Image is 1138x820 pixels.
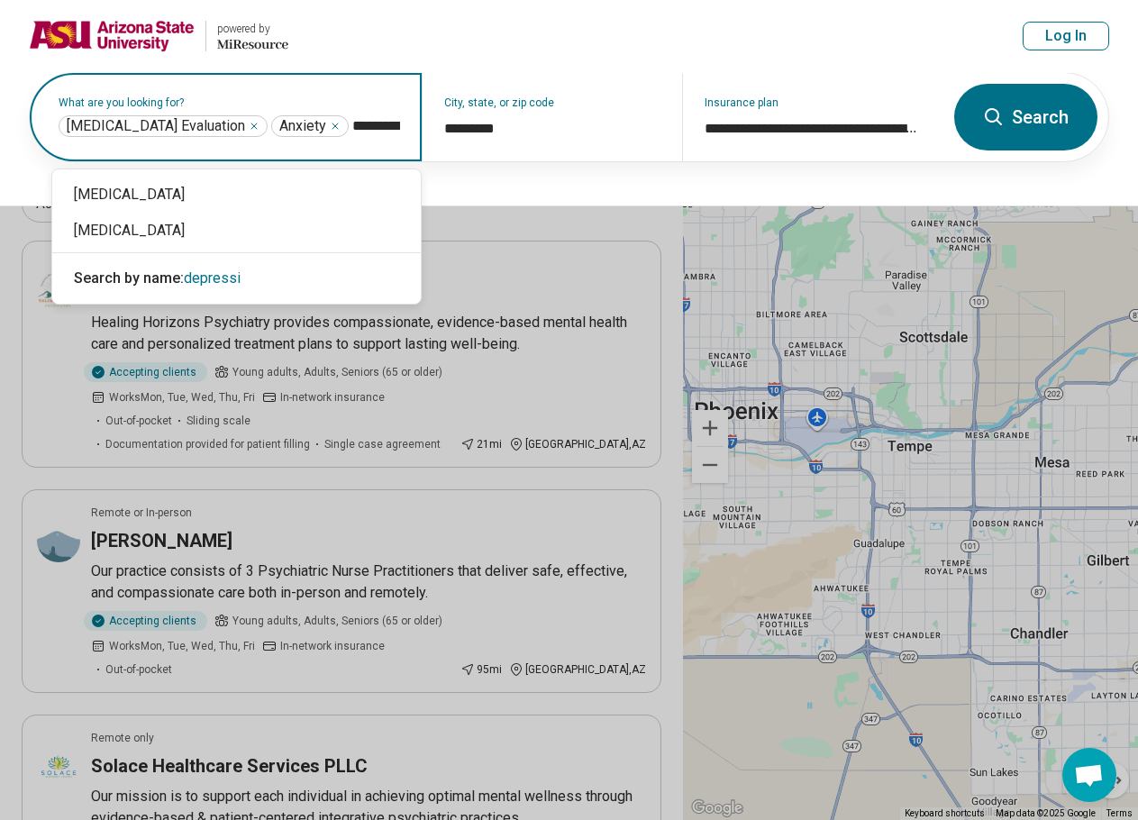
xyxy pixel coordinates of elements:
[52,213,421,249] div: [MEDICAL_DATA]
[52,177,421,213] div: [MEDICAL_DATA]
[1023,22,1109,50] button: Log In
[59,97,400,108] label: What are you looking for?
[67,117,245,135] span: [MEDICAL_DATA] Evaluation
[330,121,341,132] button: Anxiety
[74,269,184,287] span: Search by name:
[271,115,349,137] div: Anxiety
[279,117,326,135] span: Anxiety
[184,269,241,287] span: depressi
[59,115,268,137] div: ADHD Evaluation
[954,84,1097,150] button: Search
[1062,748,1116,802] div: Open chat
[217,21,288,37] div: powered by
[29,14,195,58] img: Arizona State University
[249,121,259,132] button: ADHD Evaluation
[52,169,421,304] div: Suggestions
